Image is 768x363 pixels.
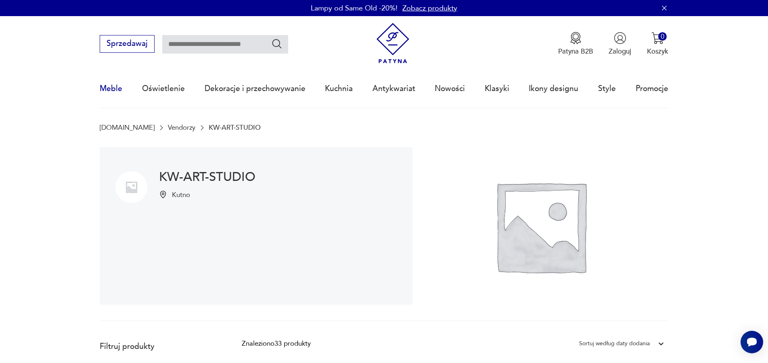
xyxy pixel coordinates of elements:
p: Patyna B2B [558,47,593,56]
div: Sortuj według daty dodania [579,338,650,349]
a: Zobacz produkty [402,3,457,13]
h1: KW-ART-STUDIO [159,171,255,183]
p: Filtruj produkty [100,341,218,352]
a: Dekoracje i przechowywanie [205,70,306,107]
p: Koszyk [647,47,668,56]
p: Lampy od Same Old -20%! [311,3,398,13]
a: Meble [100,70,122,107]
div: 0 [658,32,667,41]
img: Ikona medalu [569,32,582,44]
button: Szukaj [271,38,283,50]
button: Sprzedawaj [100,35,154,53]
a: Style [598,70,616,107]
a: Oświetlenie [142,70,185,107]
a: Promocje [636,70,668,107]
img: Patyna - sklep z meblami i dekoracjami vintage [372,23,413,64]
img: KW-ART-STUDIO [412,147,668,305]
img: Ikonka pinezki mapy [159,191,167,199]
img: Ikonka użytkownika [614,32,626,44]
button: Patyna B2B [558,32,593,56]
a: Ikony designu [529,70,578,107]
div: Znaleziono 33 produkty [242,338,311,349]
button: Zaloguj [609,32,631,56]
img: Ikona koszyka [651,32,664,44]
a: Kuchnia [325,70,353,107]
a: Klasyki [485,70,509,107]
a: [DOMAIN_NAME] [100,124,155,131]
a: Vendorzy [168,124,195,131]
a: Antykwariat [372,70,415,107]
p: Kutno [172,191,190,200]
a: Nowości [435,70,465,107]
p: KW-ART-STUDIO [209,124,261,131]
a: Ikona medaluPatyna B2B [558,32,593,56]
a: Sprzedawaj [100,41,154,48]
img: KW-ART-STUDIO [115,171,147,203]
button: 0Koszyk [647,32,668,56]
p: Zaloguj [609,47,631,56]
iframe: Smartsupp widget button [741,331,763,353]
